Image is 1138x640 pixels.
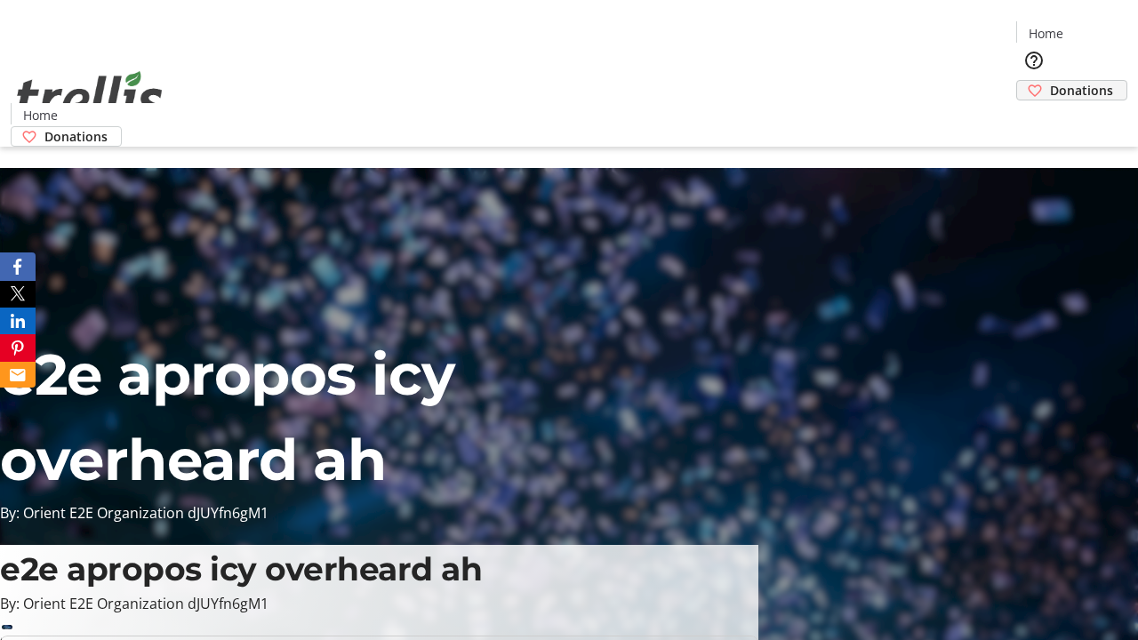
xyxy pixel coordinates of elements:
button: Help [1016,43,1052,78]
a: Home [1017,24,1074,43]
span: Home [23,106,58,124]
button: Cart [1016,100,1052,136]
span: Donations [44,127,108,146]
span: Donations [1050,81,1113,100]
a: Home [12,106,68,124]
span: Home [1029,24,1063,43]
a: Donations [1016,80,1127,100]
img: Orient E2E Organization dJUYfn6gM1's Logo [11,52,169,140]
a: Donations [11,126,122,147]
